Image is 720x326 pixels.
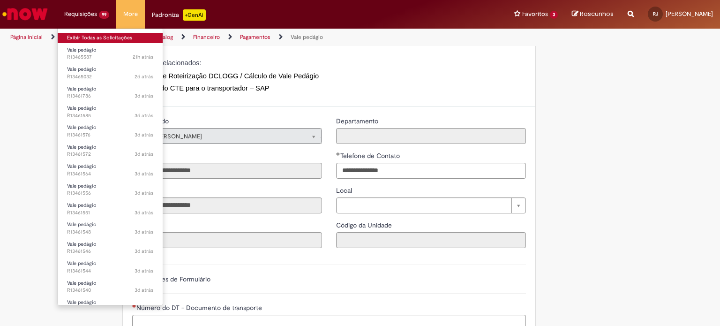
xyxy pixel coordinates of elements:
span: R13465032 [67,73,153,81]
a: Aberto R13461786 : Vale pedágio [58,84,163,101]
span: Vale pedágio [67,85,97,92]
time: 29/08/2025 10:39:13 [135,248,153,255]
a: Página inicial [10,33,43,41]
span: 21h atrás [133,53,153,61]
span: R13461544 [67,267,153,275]
p: Serviços relacionados: [132,60,526,67]
span: 99 [99,11,109,19]
span: Vale pedágio [67,66,97,73]
a: Aberto R13461540 : Vale pedágio [58,278,163,296]
time: 29/08/2025 10:40:07 [135,209,153,216]
span: R13461551 [67,209,153,217]
span: Vale pedágio [67,299,97,306]
label: Somente leitura - Código da Unidade [336,220,394,230]
span: 3d atrás [135,209,153,216]
a: Aberto R13461572 : Vale pedágio [58,142,163,159]
span: Vale pedágio [67,163,97,170]
span: [PERSON_NAME] [666,10,713,18]
a: [PERSON_NAME]Limpar campo Favorecido [150,129,322,144]
span: 3 [550,11,558,19]
a: Aberto R13461556 : Vale pedágio [58,181,163,198]
span: 3d atrás [135,248,153,255]
time: 29/08/2025 10:39:39 [135,228,153,235]
time: 29/08/2025 10:38:38 [135,267,153,274]
span: 3d atrás [135,190,153,197]
a: Aberto R13461576 : Vale pedágio [58,122,163,140]
span: 3d atrás [135,151,153,158]
time: 29/08/2025 11:16:15 [135,92,153,99]
span: Obrigatório Preenchido [336,152,340,156]
a: Aberto R13465032 : Vale pedágio [58,64,163,82]
span: R13465587 [67,53,153,61]
time: 29/08/2025 10:40:41 [135,190,153,197]
span: Vale pedágio [67,124,97,131]
input: Departamento [336,128,526,144]
img: ServiceNow [1,5,49,23]
div: Padroniza [152,9,206,21]
a: Vale pedágio [291,33,323,41]
a: Exibir Todas as Solicitações [58,33,163,43]
span: 3d atrás [135,92,153,99]
input: Código da Unidade [336,232,526,248]
span: Vale pedágio [67,241,97,248]
span: Somente leitura - Departamento [336,117,380,125]
span: 3d atrás [135,267,153,274]
time: 29/08/2025 10:41:39 [135,151,153,158]
span: 3d atrás [135,112,153,119]
a: Limpar campo Local [336,197,526,213]
span: R13461585 [67,112,153,120]
span: R13461540 [67,287,153,294]
span: Número do DT - Documento de transporte [136,303,264,312]
time: 29/08/2025 10:42:05 [135,131,153,138]
span: RJ [653,11,658,17]
a: Aberto R13461585 : Vale pedágio [58,103,163,121]
time: 30/08/2025 13:09:42 [135,73,153,80]
span: R13461572 [67,151,153,158]
a: Revisão de Roteirização DCLOGG / Cálculo de Vale Pedágio [132,72,319,80]
a: Aberto R13461564 : Vale pedágio [58,161,163,179]
span: R13461556 [67,190,153,197]
a: Aberto R13461544 : Vale pedágio [58,258,163,276]
span: Telefone de Contato [340,152,402,160]
p: +GenAi [183,9,206,21]
input: Título [132,232,322,248]
span: R13461564 [67,170,153,178]
a: Financeiro [193,33,220,41]
span: Vale pedágio [67,260,97,267]
span: 2d atrás [135,73,153,80]
time: 31/08/2025 10:59:47 [133,53,153,61]
span: Requisições [64,9,97,19]
span: 3d atrás [135,170,153,177]
span: [PERSON_NAME] [155,129,298,144]
input: Email [132,197,322,213]
a: Aberto R13461548 : Vale pedágio [58,220,163,237]
span: R13461786 [67,92,153,100]
time: 29/08/2025 10:41:16 [135,170,153,177]
span: Local [336,186,354,195]
ul: Requisições [57,28,163,305]
span: More [123,9,138,19]
span: Vale pedágio [67,46,97,53]
span: Vale pedágio [67,182,97,190]
span: Vale pedágio [67,202,97,209]
label: Informações de Formulário [132,275,210,283]
a: Pagamentos [240,33,270,41]
time: 29/08/2025 10:43:15 [135,112,153,119]
a: Emissão do CTE para o transportador – SAP [132,84,269,92]
ul: Trilhas de página [7,29,473,46]
input: Telefone de Contato [336,163,526,179]
span: Rascunhos [580,9,614,18]
span: Vale pedágio [67,144,97,151]
a: Rascunhos [572,10,614,19]
a: Aberto R13461546 : Vale pedágio [58,239,163,257]
span: R13461576 [67,131,153,139]
span: 3d atrás [135,131,153,138]
time: 29/08/2025 10:37:58 [135,287,153,294]
span: Vale pedágio [67,280,97,287]
input: ID [132,163,322,179]
a: Aberto R13461284 : Vale pedágio [58,297,163,315]
span: Vale pedágio [67,221,97,228]
span: Somente leitura - Código da Unidade [336,221,394,229]
span: 3d atrás [135,287,153,294]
